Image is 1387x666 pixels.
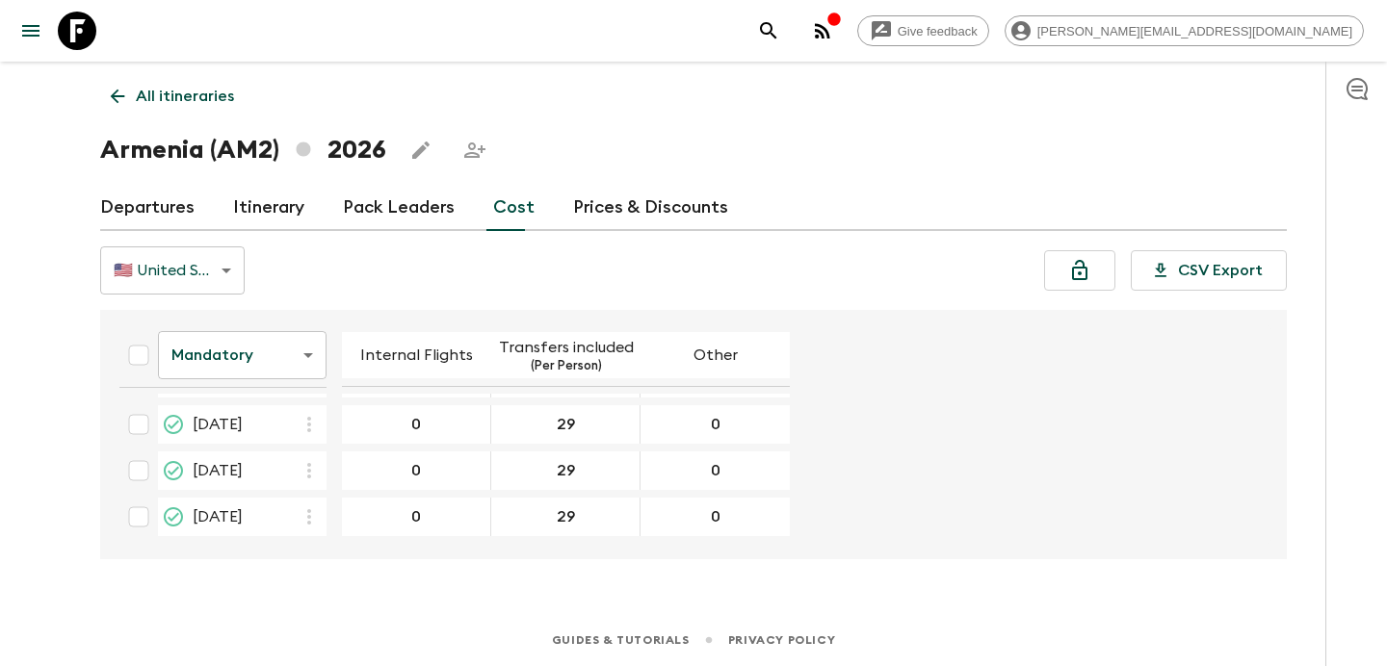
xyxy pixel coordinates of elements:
[534,451,598,490] button: 29
[100,77,245,115] a: All itineraries
[685,405,746,444] button: 0
[749,12,788,50] button: search adventures
[100,185,195,231] a: Departures
[233,185,304,231] a: Itinerary
[402,131,440,169] button: Edit this itinerary
[499,336,634,359] p: Transfers included
[534,498,598,536] button: 29
[119,336,158,374] div: Select all
[162,413,185,436] svg: Proposed
[136,85,234,108] p: All itineraries
[491,498,641,536] div: 25 Oct 2026; Transfers included
[491,451,641,490] div: 11 Oct 2026; Transfers included
[385,451,447,490] button: 0
[158,328,327,382] div: Mandatory
[887,24,988,38] span: Give feedback
[531,359,602,374] p: (Per Person)
[456,131,494,169] span: Share this itinerary
[193,459,243,482] span: [DATE]
[100,243,245,297] div: 🇺🇸 United States Dollar (USD)
[493,185,535,231] a: Cost
[534,405,598,444] button: 29
[342,498,491,536] div: 25 Oct 2026; Internal Flights
[343,185,455,231] a: Pack Leaders
[342,405,491,444] div: 27 Sep 2026; Internal Flights
[857,15,989,46] a: Give feedback
[641,405,790,444] div: 27 Sep 2026; Other
[1131,250,1287,291] button: CSV Export
[573,185,728,231] a: Prices & Discounts
[193,413,243,436] span: [DATE]
[693,344,738,367] p: Other
[162,505,185,528] svg: Proposed
[728,629,835,651] a: Privacy Policy
[1044,250,1115,291] button: Lock costs
[193,505,243,528] span: [DATE]
[360,344,473,367] p: Internal Flights
[385,405,447,444] button: 0
[12,12,50,50] button: menu
[685,451,746,490] button: 0
[162,459,185,482] svg: Proposed
[1005,15,1364,46] div: [PERSON_NAME][EMAIL_ADDRESS][DOMAIN_NAME]
[552,629,690,651] a: Guides & Tutorials
[641,451,790,490] div: 11 Oct 2026; Other
[491,405,641,444] div: 27 Sep 2026; Transfers included
[1027,24,1363,38] span: [PERSON_NAME][EMAIL_ADDRESS][DOMAIN_NAME]
[100,131,386,169] h1: Armenia (AM2) 2026
[385,498,447,536] button: 0
[641,498,790,536] div: 25 Oct 2026; Other
[685,498,746,536] button: 0
[342,451,491,490] div: 11 Oct 2026; Internal Flights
